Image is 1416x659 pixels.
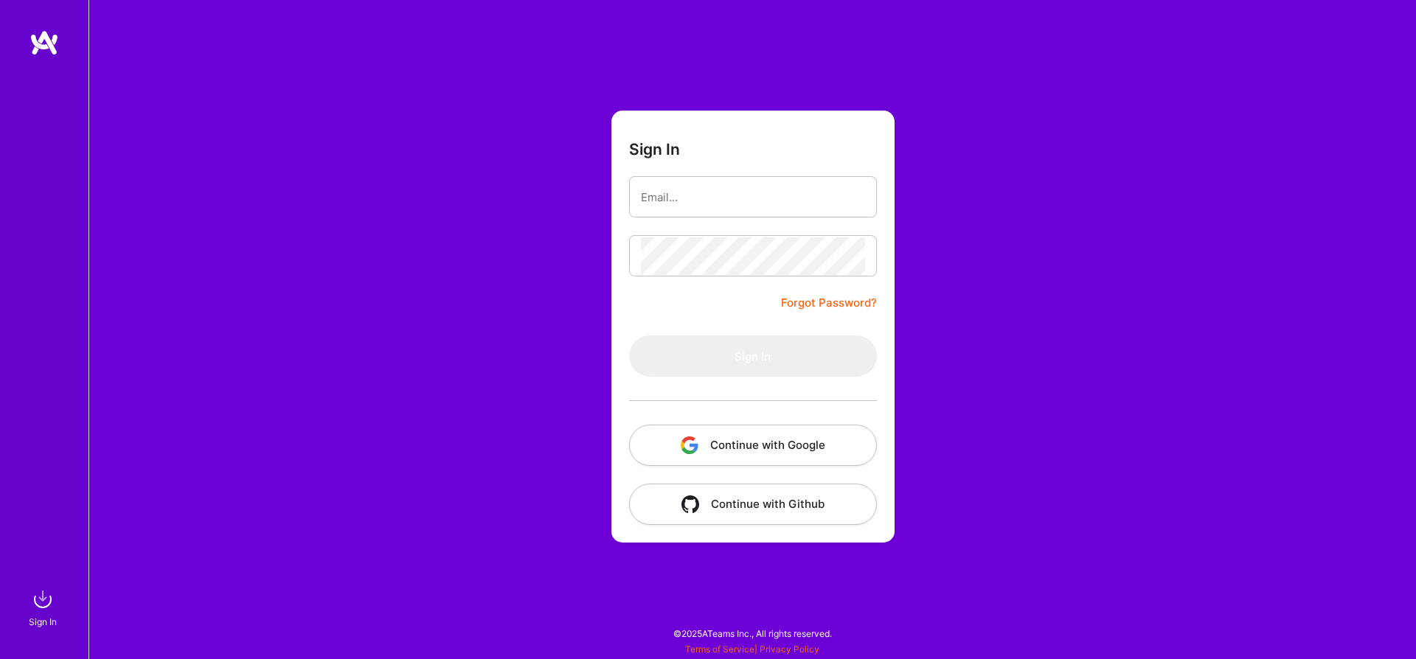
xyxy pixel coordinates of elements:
[88,615,1416,652] div: © 2025 ATeams Inc., All rights reserved.
[681,436,698,454] img: icon
[641,178,865,216] input: Email...
[629,484,877,525] button: Continue with Github
[629,425,877,466] button: Continue with Google
[29,614,57,630] div: Sign In
[629,335,877,377] button: Sign In
[781,294,877,312] a: Forgot Password?
[29,29,59,56] img: logo
[31,585,58,630] a: sign inSign In
[28,585,58,614] img: sign in
[629,140,680,158] h3: Sign In
[681,495,699,513] img: icon
[685,644,819,655] span: |
[760,644,819,655] a: Privacy Policy
[685,644,754,655] a: Terms of Service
